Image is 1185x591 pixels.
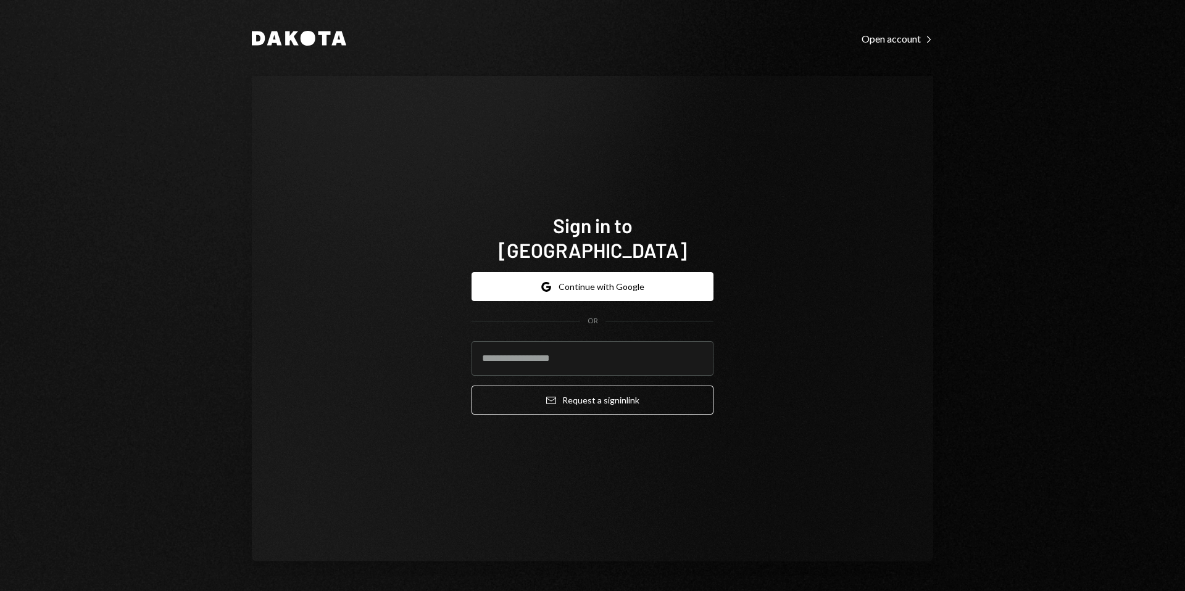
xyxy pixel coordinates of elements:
[472,386,713,415] button: Request a signinlink
[472,272,713,301] button: Continue with Google
[588,316,598,326] div: OR
[472,213,713,262] h1: Sign in to [GEOGRAPHIC_DATA]
[862,31,933,45] a: Open account
[862,33,933,45] div: Open account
